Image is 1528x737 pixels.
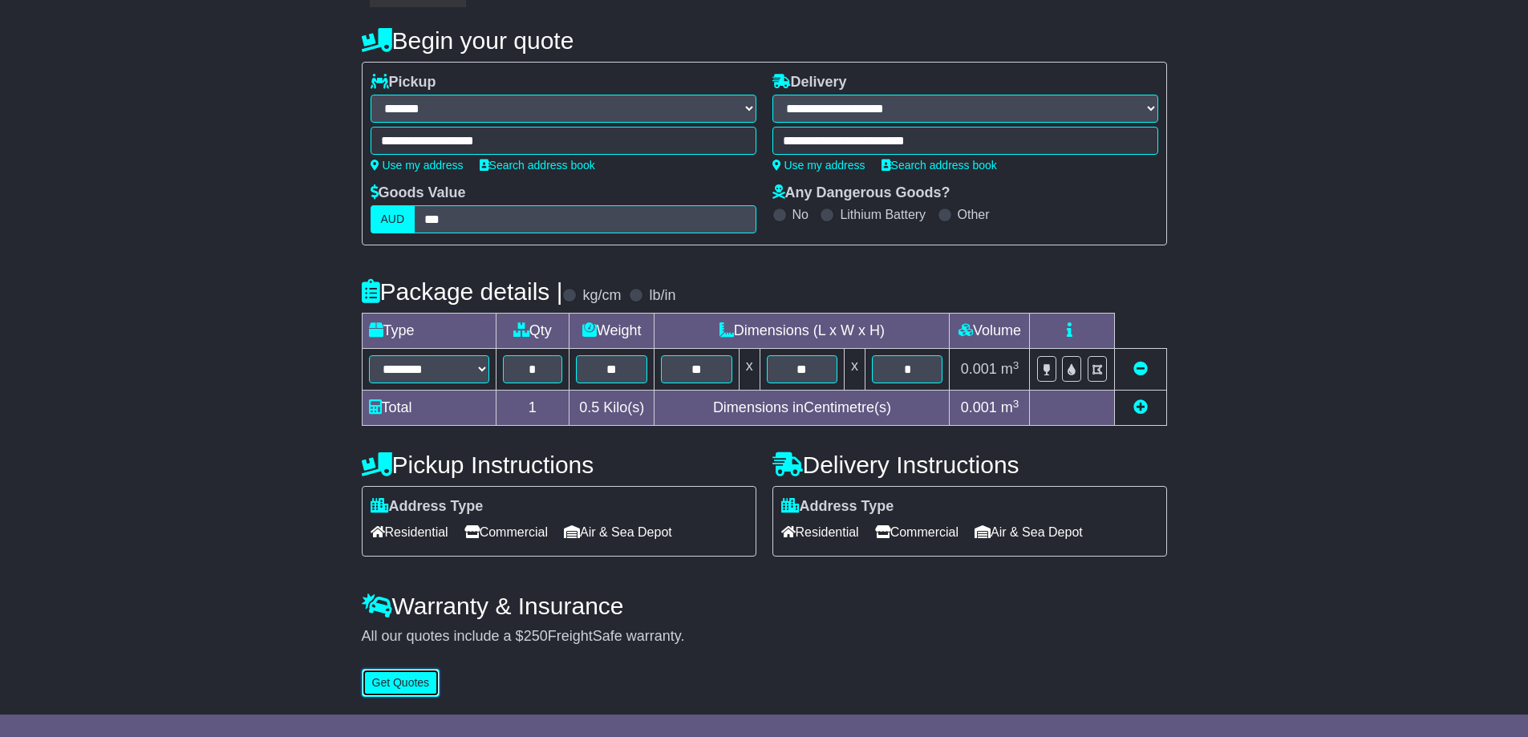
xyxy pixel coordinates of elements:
label: lb/in [649,287,675,305]
span: 250 [524,628,548,644]
span: Residential [781,520,859,545]
td: Weight [569,314,655,349]
a: Search address book [882,159,997,172]
td: x [739,349,760,391]
label: Other [958,207,990,222]
label: No [792,207,809,222]
td: x [845,349,865,391]
td: Volume [950,314,1030,349]
td: Total [362,391,496,426]
a: Use my address [371,159,464,172]
td: Dimensions in Centimetre(s) [655,391,950,426]
h4: Begin your quote [362,27,1167,54]
label: Pickup [371,74,436,91]
label: kg/cm [582,287,621,305]
span: Commercial [464,520,548,545]
a: Use my address [772,159,865,172]
label: Goods Value [371,184,466,202]
td: Dimensions (L x W x H) [655,314,950,349]
label: Delivery [772,74,847,91]
span: Residential [371,520,448,545]
label: Address Type [371,498,484,516]
button: Get Quotes [362,669,440,697]
a: Search address book [480,159,595,172]
span: Air & Sea Depot [975,520,1083,545]
td: Qty [496,314,569,349]
h4: Package details | [362,278,563,305]
span: m [1001,399,1019,415]
span: Air & Sea Depot [564,520,672,545]
h4: Pickup Instructions [362,452,756,478]
span: 0.001 [961,399,997,415]
span: m [1001,361,1019,377]
sup: 3 [1013,359,1019,371]
a: Remove this item [1133,361,1148,377]
td: 1 [496,391,569,426]
span: Commercial [875,520,959,545]
td: Kilo(s) [569,391,655,426]
td: Type [362,314,496,349]
label: AUD [371,205,415,233]
span: 0.001 [961,361,997,377]
label: Any Dangerous Goods? [772,184,950,202]
sup: 3 [1013,398,1019,410]
label: Address Type [781,498,894,516]
a: Add new item [1133,399,1148,415]
h4: Delivery Instructions [772,452,1167,478]
label: Lithium Battery [840,207,926,222]
div: All our quotes include a $ FreightSafe warranty. [362,628,1167,646]
h4: Warranty & Insurance [362,593,1167,619]
span: 0.5 [579,399,599,415]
